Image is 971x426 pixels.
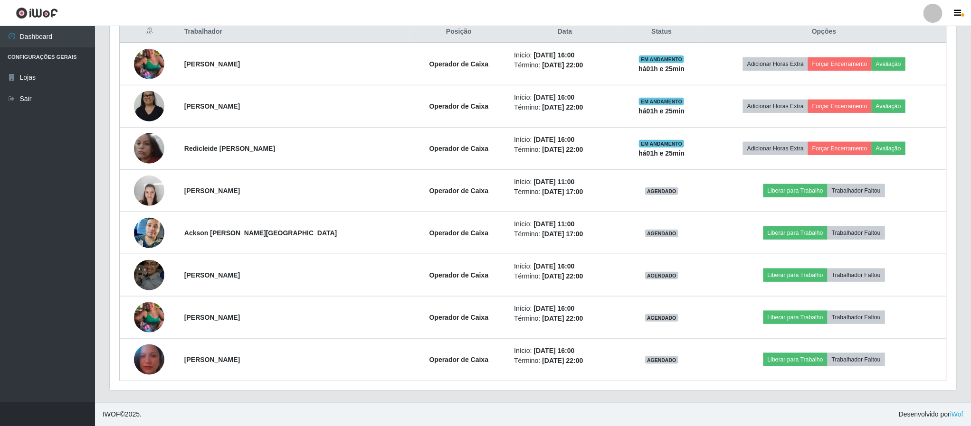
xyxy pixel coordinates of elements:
span: AGENDADO [645,230,678,237]
time: [DATE] 22:00 [542,146,583,153]
li: Término: [514,229,616,239]
time: [DATE] 17:00 [542,230,583,238]
strong: Redicleide [PERSON_NAME] [184,145,275,152]
button: Trabalhador Faltou [828,353,885,366]
time: [DATE] 22:00 [542,272,583,280]
strong: [PERSON_NAME] [184,187,240,194]
strong: há 01 h e 25 min [639,107,685,115]
time: [DATE] 16:00 [534,262,575,270]
img: 1744290143147.jpeg [134,341,164,379]
li: Início: [514,346,616,356]
button: Adicionar Horas Extra [743,57,808,71]
button: Adicionar Horas Extra [743,142,808,155]
time: [DATE] 11:00 [534,178,575,185]
li: Término: [514,314,616,324]
strong: Operador de Caixa [429,314,489,321]
button: Liberar para Trabalho [763,226,828,240]
img: 1745957511046.jpeg [134,206,164,260]
span: IWOF [103,410,120,418]
time: [DATE] 16:00 [534,93,575,101]
time: [DATE] 16:00 [534,136,575,143]
button: Liberar para Trabalho [763,184,828,197]
button: Forçar Encerramento [808,100,872,113]
li: Término: [514,102,616,112]
button: Forçar Encerramento [808,57,872,71]
span: EM ANDAMENTO [639,98,684,105]
strong: Operador de Caixa [429,271,489,279]
li: Início: [514,219,616,229]
span: AGENDADO [645,272,678,279]
strong: [PERSON_NAME] [184,102,240,110]
img: 1655230904853.jpeg [134,170,164,211]
th: Data [508,21,621,43]
li: Início: [514,50,616,60]
th: Status [621,21,702,43]
strong: [PERSON_NAME] [184,314,240,321]
strong: [PERSON_NAME] [184,356,240,363]
span: EM ANDAMENTO [639,56,684,63]
span: © 2025 . [103,409,142,419]
time: [DATE] 22:00 [542,357,583,364]
img: 1756729068412.jpeg [134,86,164,126]
span: AGENDADO [645,187,678,195]
time: [DATE] 22:00 [542,315,583,322]
time: [DATE] 16:00 [534,347,575,354]
time: [DATE] 22:00 [542,61,583,69]
button: Forçar Encerramento [808,142,872,155]
time: [DATE] 16:00 [534,51,575,59]
button: Trabalhador Faltou [828,184,885,197]
img: 1744399618911.jpeg [134,290,164,344]
li: Início: [514,177,616,187]
strong: [PERSON_NAME] [184,271,240,279]
button: Liberar para Trabalho [763,311,828,324]
img: CoreUI Logo [16,7,58,19]
button: Trabalhador Faltou [828,311,885,324]
li: Término: [514,145,616,155]
span: EM ANDAMENTO [639,140,684,148]
li: Início: [514,135,616,145]
time: [DATE] 11:00 [534,220,575,228]
strong: Operador de Caixa [429,356,489,363]
th: Trabalhador [179,21,409,43]
strong: Ackson [PERSON_NAME][GEOGRAPHIC_DATA] [184,229,337,237]
button: Liberar para Trabalho [763,353,828,366]
span: AGENDADO [645,356,678,364]
li: Término: [514,271,616,281]
button: Avaliação [872,57,905,71]
li: Término: [514,356,616,366]
time: [DATE] 22:00 [542,103,583,111]
th: Posição [409,21,509,43]
strong: Operador de Caixa [429,229,489,237]
button: Avaliação [872,100,905,113]
strong: Operador de Caixa [429,60,489,68]
strong: [PERSON_NAME] [184,60,240,68]
span: AGENDADO [645,314,678,322]
li: Início: [514,93,616,102]
li: Término: [514,60,616,70]
button: Trabalhador Faltou [828,226,885,240]
li: Início: [514,304,616,314]
strong: há 01 h e 25 min [639,65,685,73]
button: Avaliação [872,142,905,155]
a: iWof [950,410,963,418]
img: 1729826857930.jpeg [134,133,164,164]
img: 1744399618911.jpeg [134,37,164,91]
strong: Operador de Caixa [429,102,489,110]
li: Término: [514,187,616,197]
strong: Operador de Caixa [429,145,489,152]
button: Liberar para Trabalho [763,269,828,282]
th: Opções [702,21,947,43]
span: Desenvolvido por [899,409,963,419]
button: Trabalhador Faltou [828,269,885,282]
strong: há 01 h e 25 min [639,149,685,157]
time: [DATE] 17:00 [542,188,583,195]
img: 1655477118165.jpeg [134,255,164,295]
time: [DATE] 16:00 [534,305,575,312]
button: Adicionar Horas Extra [743,100,808,113]
strong: Operador de Caixa [429,187,489,194]
li: Início: [514,261,616,271]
